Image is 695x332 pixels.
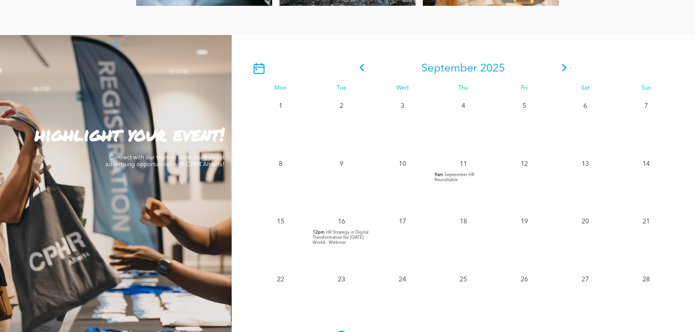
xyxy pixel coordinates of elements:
p: 24 [396,273,409,286]
p: 20 [579,215,592,228]
p: 11 [457,157,470,171]
p: 23 [335,273,348,286]
p: 4 [457,99,470,113]
span: Connect with our team to learn more about advertising opportunities with CPHR Alberta! [105,155,224,168]
p: 3 [396,99,409,113]
div: Tue [311,85,372,92]
p: 14 [640,157,653,171]
strong: highlight your event! [35,121,224,147]
p: 5 [518,99,531,113]
p: 21 [640,215,653,228]
p: 6 [579,99,592,113]
p: 26 [518,273,531,286]
div: Mon [250,85,311,92]
div: Wed [372,85,433,92]
p: 8 [274,157,287,171]
span: September HR Roundtable [435,173,474,182]
p: 18 [457,215,470,228]
span: 2025 [480,63,505,74]
p: 1 [274,99,287,113]
div: Sat [555,85,616,92]
span: 9am [435,172,443,177]
p: 16 [335,215,348,228]
p: 19 [518,215,531,228]
p: 9 [335,157,348,171]
p: 25 [457,273,470,286]
p: 27 [579,273,592,286]
div: Fri [494,85,555,92]
span: September [421,63,477,74]
span: 12pm [313,230,325,235]
p: 28 [640,273,653,286]
p: 13 [579,157,592,171]
p: 12 [518,157,531,171]
div: Thu [433,85,494,92]
p: 22 [274,273,287,286]
p: 10 [396,157,409,171]
span: HR Strategy in Digital Transformation for [DATE] World - Webinar [313,230,368,245]
p: 15 [274,215,287,228]
p: 17 [396,215,409,228]
p: 2 [335,99,348,113]
div: Sun [616,85,677,92]
p: 7 [640,99,653,113]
